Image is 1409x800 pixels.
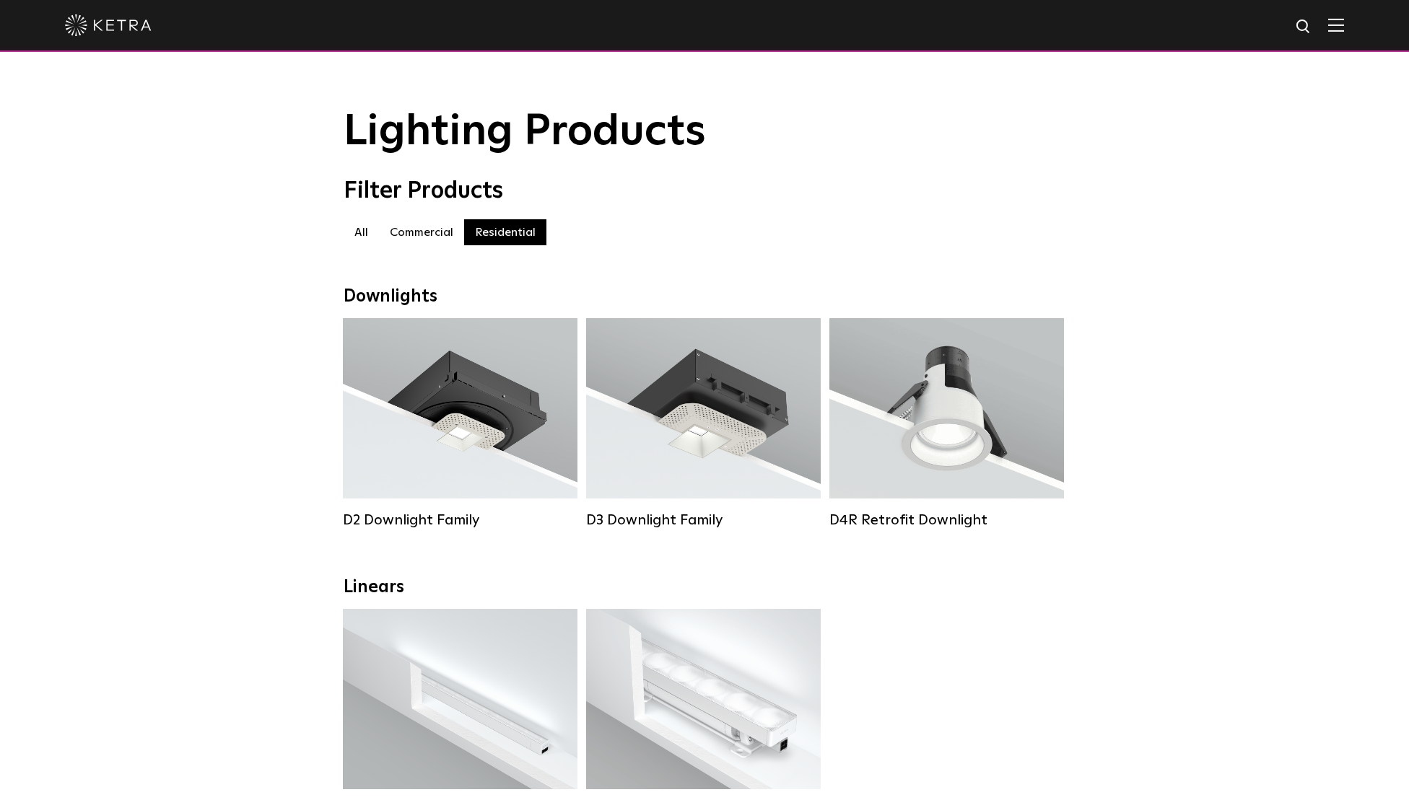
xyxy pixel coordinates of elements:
div: Filter Products [344,177,1065,205]
div: D4R Retrofit Downlight [829,511,1064,529]
div: D3 Downlight Family [586,511,821,529]
span: Lighting Products [344,110,706,154]
img: ketra-logo-2019-white [65,14,152,36]
a: D3 Downlight Family Lumen Output:700 / 900 / 1100Colors:White / Black / Silver / Bronze / Paintab... [586,318,821,529]
a: D4R Retrofit Downlight Lumen Output:800Colors:White / BlackBeam Angles:15° / 25° / 40° / 60°Watta... [829,318,1064,529]
label: Commercial [379,219,464,245]
div: Downlights [344,286,1065,307]
img: Hamburger%20Nav.svg [1328,18,1344,32]
img: search icon [1295,18,1313,36]
label: All [344,219,379,245]
a: D2 Downlight Family Lumen Output:1200Colors:White / Black / Gloss Black / Silver / Bronze / Silve... [343,318,577,529]
label: Residential [464,219,546,245]
div: Linears [344,577,1065,598]
div: D2 Downlight Family [343,511,577,529]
